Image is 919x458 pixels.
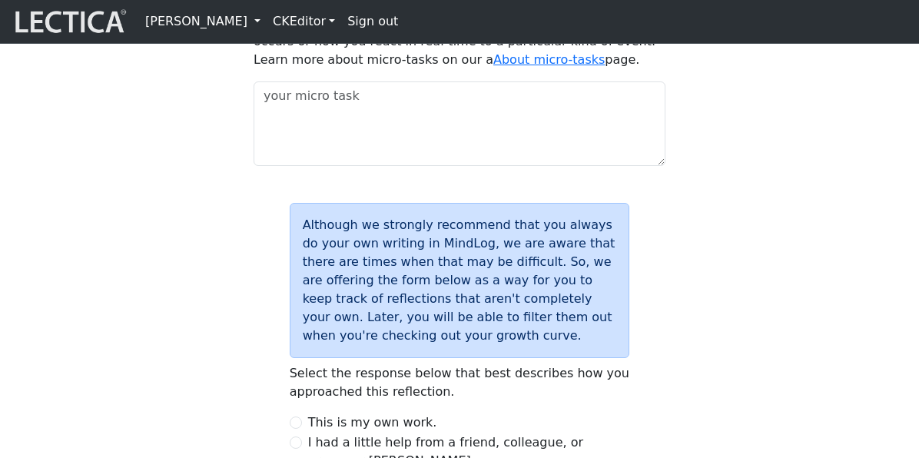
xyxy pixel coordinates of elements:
input: This is my own work. [290,417,302,429]
label: This is my own work. [308,413,437,432]
p: Select the response below that best describes how you approached this reflection. [290,364,630,401]
img: lecticalive [12,7,127,36]
a: About micro-tasks [493,52,605,67]
a: CKEditor [267,6,341,37]
a: Sign out [341,6,404,37]
input: I had a little help from a friend, colleague, or grammar [PERSON_NAME]. [290,436,302,449]
div: Although we strongly recommend that you always do your own writing in MindLog, we are aware that ... [290,203,630,358]
a: [PERSON_NAME] [139,6,267,37]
